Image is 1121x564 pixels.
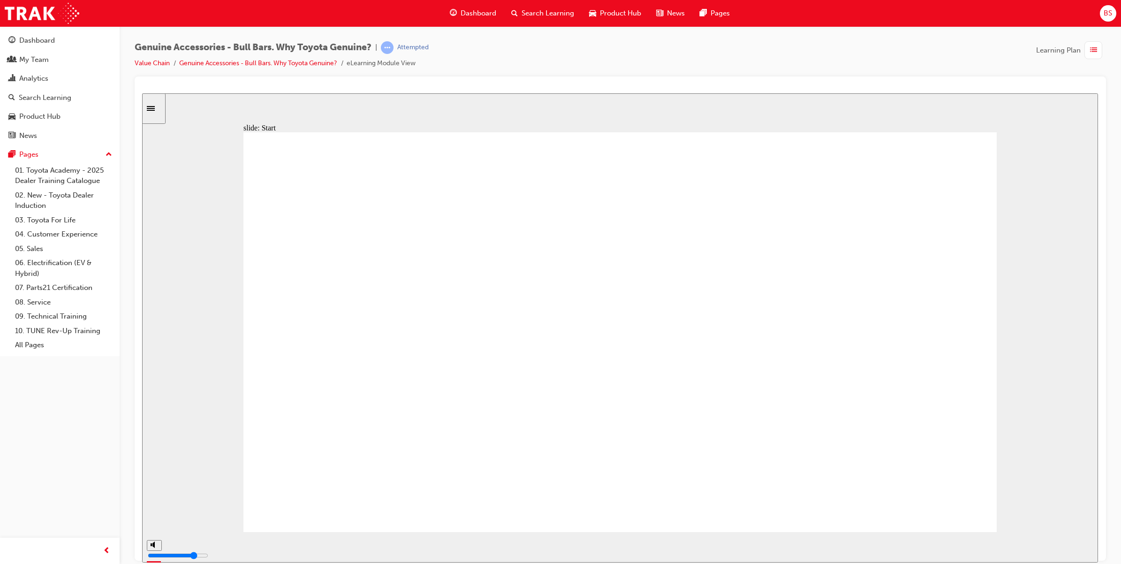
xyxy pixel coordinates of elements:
[450,8,457,19] span: guage-icon
[11,338,116,352] a: All Pages
[4,108,116,125] a: Product Hub
[667,8,685,19] span: News
[442,4,504,23] a: guage-iconDashboard
[4,70,116,87] a: Analytics
[582,4,649,23] a: car-iconProduct Hub
[8,151,15,159] span: pages-icon
[19,149,38,160] div: Pages
[11,281,116,295] a: 07. Parts21 Certification
[11,213,116,228] a: 03. Toyota For Life
[381,41,394,54] span: learningRecordVerb_ATTEMPT-icon
[4,30,116,146] button: DashboardMy TeamAnalyticsSearch LearningProduct HubNews
[19,111,61,122] div: Product Hub
[4,51,116,69] a: My Team
[103,545,110,557] span: prev-icon
[19,92,71,103] div: Search Learning
[6,458,66,466] input: volume
[347,58,416,69] li: eLearning Module View
[649,4,692,23] a: news-iconNews
[8,113,15,121] span: car-icon
[656,8,663,19] span: news-icon
[11,163,116,188] a: 01. Toyota Academy - 2025 Dealer Training Catalogue
[589,8,596,19] span: car-icon
[522,8,574,19] span: Search Learning
[375,42,377,53] span: |
[11,256,116,281] a: 06. Electrification (EV & Hybrid)
[1036,45,1081,56] span: Learning Plan
[461,8,496,19] span: Dashboard
[1036,41,1106,59] button: Learning Plan
[11,242,116,256] a: 05. Sales
[700,8,707,19] span: pages-icon
[135,59,170,67] a: Value Chain
[5,447,20,457] button: volume
[4,127,116,145] a: News
[8,132,15,140] span: news-icon
[19,35,55,46] div: Dashboard
[511,8,518,19] span: search-icon
[11,324,116,338] a: 10. TUNE Rev-Up Training
[106,149,112,161] span: up-icon
[1090,45,1097,56] span: list-icon
[11,227,116,242] a: 04. Customer Experience
[19,73,48,84] div: Analytics
[711,8,730,19] span: Pages
[1104,8,1112,19] span: BS
[11,188,116,213] a: 02. New - Toyota Dealer Induction
[5,439,19,469] div: misc controls
[4,32,116,49] a: Dashboard
[19,130,37,141] div: News
[4,89,116,107] a: Search Learning
[8,56,15,64] span: people-icon
[397,43,429,52] div: Attempted
[179,59,337,67] a: Genuine Accessories - Bull Bars. Why Toyota Genuine?
[600,8,641,19] span: Product Hub
[135,42,371,53] span: Genuine Accessories - Bull Bars. Why Toyota Genuine?
[5,3,79,24] img: Trak
[11,309,116,324] a: 09. Technical Training
[504,4,582,23] a: search-iconSearch Learning
[11,295,116,310] a: 08. Service
[1100,5,1116,22] button: BS
[8,94,15,102] span: search-icon
[692,4,737,23] a: pages-iconPages
[4,146,116,163] button: Pages
[8,37,15,45] span: guage-icon
[19,54,49,65] div: My Team
[8,75,15,83] span: chart-icon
